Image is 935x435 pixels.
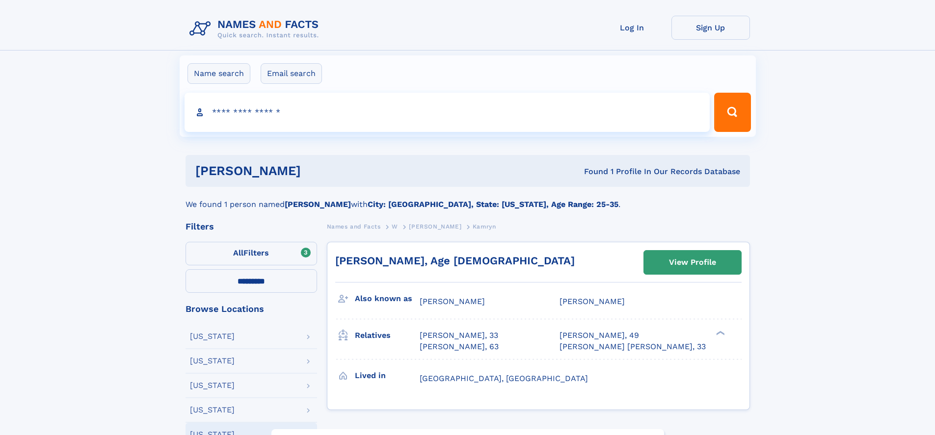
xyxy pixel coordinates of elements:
a: Names and Facts [327,220,381,232]
div: [US_STATE] [190,357,235,365]
label: Name search [187,63,250,84]
a: Log In [593,16,671,40]
div: View Profile [669,251,716,274]
div: ❯ [714,330,725,336]
h3: Lived in [355,367,420,384]
span: All [233,248,243,257]
label: Email search [261,63,322,84]
a: W [392,220,398,232]
h1: [PERSON_NAME] [195,165,443,177]
span: [GEOGRAPHIC_DATA], [GEOGRAPHIC_DATA] [420,374,588,383]
input: search input [185,93,710,132]
b: City: [GEOGRAPHIC_DATA], State: [US_STATE], Age Range: 25-35 [368,200,618,209]
a: [PERSON_NAME], 49 [560,330,639,341]
div: Filters [186,222,317,231]
div: [US_STATE] [190,382,235,389]
button: Search Button [714,93,750,132]
div: Browse Locations [186,305,317,313]
a: [PERSON_NAME], 63 [420,341,499,352]
a: Sign Up [671,16,750,40]
a: [PERSON_NAME] [PERSON_NAME], 33 [560,341,706,352]
span: [PERSON_NAME] [420,297,485,306]
div: We found 1 person named with . [186,187,750,210]
a: [PERSON_NAME] [409,220,461,232]
div: [US_STATE] [190,406,235,414]
a: [PERSON_NAME], 33 [420,330,498,341]
b: [PERSON_NAME] [285,200,351,209]
span: W [392,223,398,230]
h3: Also known as [355,290,420,307]
div: Found 1 Profile In Our Records Database [442,166,740,177]
span: Kamryn [473,223,496,230]
a: View Profile [644,251,741,274]
h3: Relatives [355,327,420,344]
span: [PERSON_NAME] [409,223,461,230]
img: Logo Names and Facts [186,16,327,42]
a: [PERSON_NAME], Age [DEMOGRAPHIC_DATA] [335,255,575,267]
span: [PERSON_NAME] [560,297,625,306]
label: Filters [186,242,317,265]
div: [US_STATE] [190,333,235,340]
